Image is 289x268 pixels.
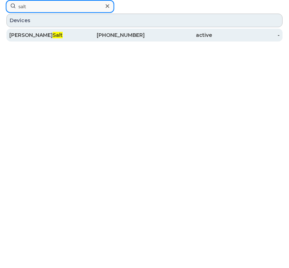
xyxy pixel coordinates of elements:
a: [PERSON_NAME]Salt[PHONE_NUMBER]active- [6,29,283,42]
div: - [212,31,280,39]
div: [PERSON_NAME] [9,31,77,39]
div: [PHONE_NUMBER] [77,31,145,39]
span: Salt [53,32,63,38]
div: active [145,31,212,39]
